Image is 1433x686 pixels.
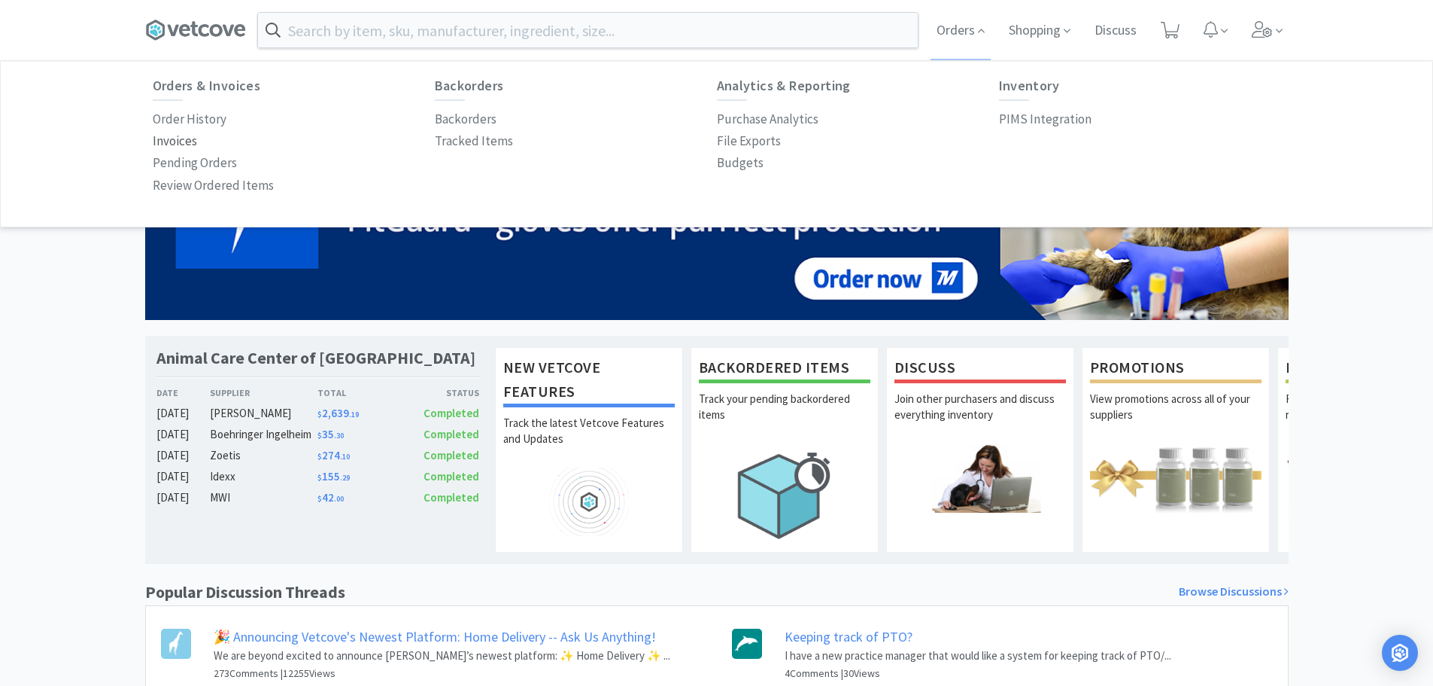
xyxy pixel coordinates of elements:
[317,406,359,420] span: 2,639
[424,406,479,420] span: Completed
[1382,635,1418,671] div: Open Intercom Messenger
[317,452,322,462] span: $
[153,131,197,151] p: Invoices
[210,425,317,444] div: Boehringer Ingelheim
[435,130,513,152] a: Tracked Items
[717,108,818,130] a: Purchase Analytics
[153,152,237,174] a: Pending Orders
[424,448,479,462] span: Completed
[503,355,675,407] h1: New Vetcove Features
[399,386,480,400] div: Status
[317,410,322,419] span: $
[717,131,781,151] p: File Exports
[317,448,350,462] span: 274
[999,78,1281,93] h6: Inventory
[999,108,1091,130] a: PIMS Integration
[886,347,1074,552] a: DiscussJoin other purchasers and discuss everything inventory
[156,425,211,444] div: [DATE]
[894,391,1066,444] p: Join other purchasers and discuss everything inventory
[156,468,211,486] div: [DATE]
[334,431,344,441] span: . 30
[258,13,918,47] input: Search by item, sku, manufacturer, ingredient, size...
[717,153,764,173] p: Budgets
[717,78,999,93] h6: Analytics & Reporting
[1082,347,1270,552] a: PromotionsView promotions across all of your suppliers
[317,490,344,505] span: 42
[156,447,480,465] a: [DATE]Zoetis$274.10Completed
[317,469,350,483] span: 155
[210,404,317,422] div: [PERSON_NAME]
[156,447,211,465] div: [DATE]
[1090,444,1261,512] img: hero_promotions.png
[214,647,670,665] p: We are beyond excited to announce [PERSON_NAME]’s newest platform: ✨ Home Delivery ✨ ...
[210,386,317,400] div: Supplier
[785,628,912,645] a: Keeping track of PTO?
[424,490,479,505] span: Completed
[435,108,496,130] a: Backorders
[153,175,274,197] a: Review Ordered Items
[214,628,656,645] a: 🎉 Announcing Vetcove's Newest Platform: Home Delivery -- Ask Us Anything!
[435,131,513,151] p: Tracked Items
[156,386,211,400] div: Date
[156,489,480,507] a: [DATE]MWI$42.00Completed
[699,355,870,383] h1: Backordered Items
[503,468,675,536] img: hero_feature_roadmap.png
[153,108,226,130] a: Order History
[1090,355,1261,383] h1: Promotions
[153,109,226,130] p: Order History
[156,468,480,486] a: [DATE]Idexx$155.29Completed
[894,355,1066,383] h1: Discuss
[435,109,496,130] p: Backorders
[317,431,322,441] span: $
[214,665,670,681] h6: 273 Comments | 12255 Views
[340,452,350,462] span: . 10
[424,427,479,441] span: Completed
[153,130,197,152] a: Invoices
[1179,582,1289,602] a: Browse Discussions
[210,468,317,486] div: Idexx
[156,347,475,369] h1: Animal Care Center of [GEOGRAPHIC_DATA]
[503,415,675,468] p: Track the latest Vetcove Features and Updates
[699,444,870,547] img: hero_backorders.png
[317,494,322,504] span: $
[691,347,879,552] a: Backordered ItemsTrack your pending backordered items
[424,469,479,483] span: Completed
[435,78,717,93] h6: Backorders
[340,473,350,483] span: . 29
[317,427,344,441] span: 35
[699,391,870,444] p: Track your pending backordered items
[153,153,237,173] p: Pending Orders
[210,447,317,465] div: Zoetis
[156,404,211,422] div: [DATE]
[785,647,1171,665] p: I have a new practice manager that would like a system for keeping track of PTO/...
[210,489,317,507] div: MWI
[785,665,1171,681] h6: 4 Comments | 30 Views
[156,425,480,444] a: [DATE]Boehringer Ingelheim$35.30Completed
[317,386,399,400] div: Total
[1090,391,1261,444] p: View promotions across all of your suppliers
[153,78,435,93] h6: Orders & Invoices
[894,444,1066,512] img: hero_discuss.png
[495,347,683,552] a: New Vetcove FeaturesTrack the latest Vetcove Features and Updates
[1088,24,1143,38] a: Discuss
[999,109,1091,130] p: PIMS Integration
[145,579,345,605] h1: Popular Discussion Threads
[156,489,211,507] div: [DATE]
[349,410,359,419] span: . 19
[334,494,344,504] span: . 00
[717,152,764,174] a: Budgets
[717,109,818,130] p: Purchase Analytics
[717,130,781,152] a: File Exports
[317,473,322,483] span: $
[156,404,480,422] a: [DATE][PERSON_NAME]$2,639.19Completed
